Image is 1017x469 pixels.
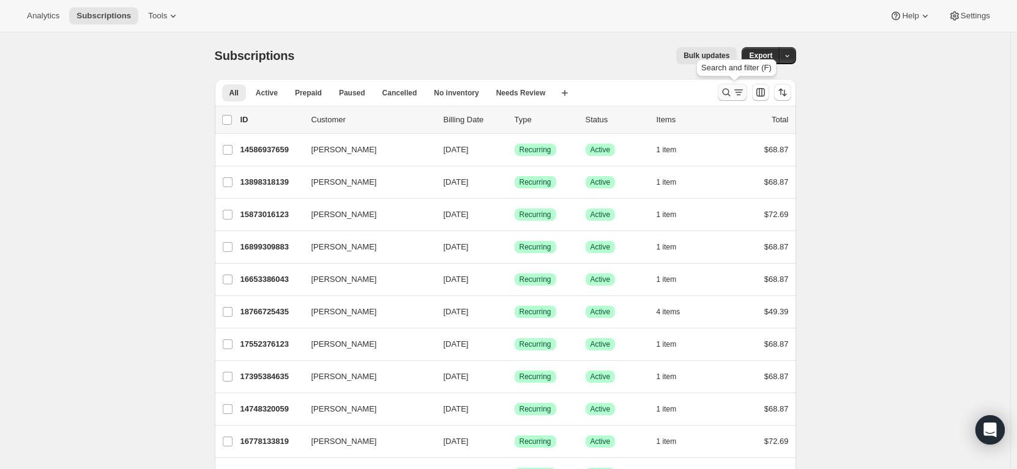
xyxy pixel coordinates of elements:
[657,433,690,450] button: 1 item
[240,114,789,126] div: IDCustomerBilling DateTypeStatusItemsTotal
[444,242,469,251] span: [DATE]
[256,88,278,98] span: Active
[240,144,302,156] p: 14586937659
[657,275,677,284] span: 1 item
[590,372,611,382] span: Active
[444,372,469,381] span: [DATE]
[657,238,690,256] button: 1 item
[520,437,551,446] span: Recurring
[304,432,427,451] button: [PERSON_NAME]
[657,339,677,349] span: 1 item
[240,141,789,158] div: 14586937659[PERSON_NAME][DATE]SuccessRecurringSuccessActive1 item$68.87
[240,371,302,383] p: 17395384635
[444,404,469,413] span: [DATE]
[304,367,427,386] button: [PERSON_NAME]
[240,271,789,288] div: 16653386043[PERSON_NAME][DATE]SuccessRecurringSuccessActive1 item$68.87
[76,11,131,21] span: Subscriptions
[240,435,302,448] p: 16778133819
[902,11,918,21] span: Help
[444,210,469,219] span: [DATE]
[311,435,377,448] span: [PERSON_NAME]
[657,206,690,223] button: 1 item
[520,210,551,220] span: Recurring
[141,7,187,24] button: Tools
[774,84,791,101] button: Sort the results
[304,270,427,289] button: [PERSON_NAME]
[764,339,789,349] span: $68.87
[311,338,377,350] span: [PERSON_NAME]
[657,336,690,353] button: 1 item
[520,372,551,382] span: Recurring
[295,88,322,98] span: Prepaid
[520,275,551,284] span: Recurring
[657,242,677,252] span: 1 item
[444,339,469,349] span: [DATE]
[520,177,551,187] span: Recurring
[311,144,377,156] span: [PERSON_NAME]
[240,403,302,415] p: 14748320059
[590,275,611,284] span: Active
[240,338,302,350] p: 17552376123
[764,404,789,413] span: $68.87
[69,7,138,24] button: Subscriptions
[20,7,67,24] button: Analytics
[311,403,377,415] span: [PERSON_NAME]
[657,271,690,288] button: 1 item
[240,206,789,223] div: 15873016123[PERSON_NAME][DATE]SuccessRecurringSuccessActive1 item$72.69
[520,307,551,317] span: Recurring
[444,114,505,126] p: Billing Date
[520,404,551,414] span: Recurring
[590,404,611,414] span: Active
[240,336,789,353] div: 17552376123[PERSON_NAME][DATE]SuccessRecurringSuccessActive1 item$68.87
[311,241,377,253] span: [PERSON_NAME]
[657,177,677,187] span: 1 item
[590,210,611,220] span: Active
[772,114,788,126] p: Total
[304,172,427,192] button: [PERSON_NAME]
[240,303,789,320] div: 18766725435[PERSON_NAME][DATE]SuccessRecurringSuccessActive4 items$49.39
[657,303,694,320] button: 4 items
[311,371,377,383] span: [PERSON_NAME]
[520,339,551,349] span: Recurring
[240,114,302,126] p: ID
[742,47,780,64] button: Export
[444,437,469,446] span: [DATE]
[882,7,938,24] button: Help
[444,307,469,316] span: [DATE]
[657,307,680,317] span: 4 items
[961,11,990,21] span: Settings
[339,88,365,98] span: Paused
[311,114,434,126] p: Customer
[657,141,690,158] button: 1 item
[444,145,469,154] span: [DATE]
[764,307,789,316] span: $49.39
[304,237,427,257] button: [PERSON_NAME]
[304,399,427,419] button: [PERSON_NAME]
[941,7,997,24] button: Settings
[749,51,772,61] span: Export
[520,242,551,252] span: Recurring
[240,306,302,318] p: 18766725435
[764,177,789,186] span: $68.87
[304,302,427,322] button: [PERSON_NAME]
[676,47,737,64] button: Bulk updates
[148,11,167,21] span: Tools
[240,209,302,221] p: 15873016123
[590,242,611,252] span: Active
[304,334,427,354] button: [PERSON_NAME]
[311,176,377,188] span: [PERSON_NAME]
[240,273,302,286] p: 16653386043
[684,51,729,61] span: Bulk updates
[657,174,690,191] button: 1 item
[515,114,576,126] div: Type
[240,174,789,191] div: 13898318139[PERSON_NAME][DATE]SuccessRecurringSuccessActive1 item$68.87
[240,238,789,256] div: 16899309883[PERSON_NAME][DATE]SuccessRecurringSuccessActive1 item$68.87
[240,176,302,188] p: 13898318139
[240,241,302,253] p: 16899309883
[752,84,769,101] button: Customize table column order and visibility
[764,437,789,446] span: $72.69
[590,339,611,349] span: Active
[229,88,239,98] span: All
[240,433,789,450] div: 16778133819[PERSON_NAME][DATE]SuccessRecurringSuccessActive1 item$72.69
[657,114,718,126] div: Items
